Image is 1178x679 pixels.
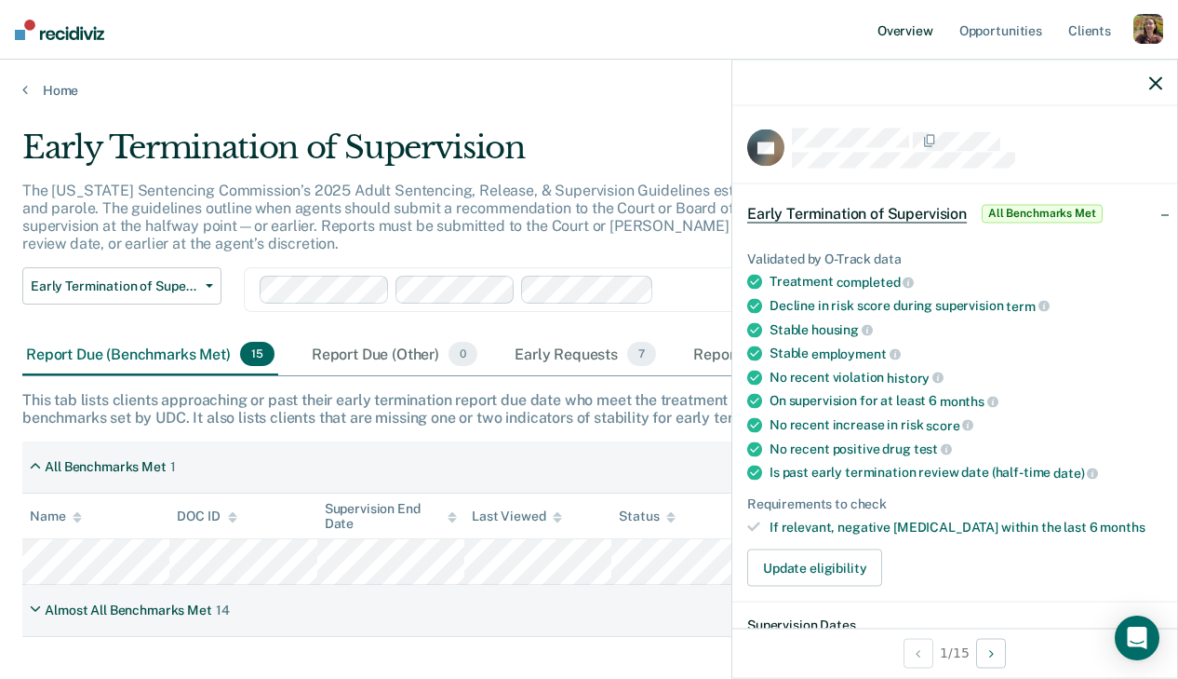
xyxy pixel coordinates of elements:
button: Next Opportunity [976,638,1006,668]
div: Early Termination of Supervision [22,129,1082,182]
a: Home [22,82,1156,99]
span: All Benchmarks Met [982,204,1103,223]
span: employment [811,346,900,361]
p: The [US_STATE] Sentencing Commission’s 2025 Adult Sentencing, Release, & Supervision Guidelines e... [22,182,1055,253]
div: 1 / 15 [732,628,1177,677]
div: Report Due (Other) [308,334,481,375]
span: term [1006,298,1049,313]
div: 1 [170,459,176,475]
img: Recidiviz [15,20,104,40]
div: Last Viewed [472,509,562,524]
span: months [1100,519,1145,534]
span: months [940,394,998,409]
div: Stable [770,346,1162,362]
div: Report Submitted [689,334,857,375]
div: Report Due (Benchmarks Met) [22,334,278,375]
div: Almost All Benchmarks Met [45,603,212,618]
div: Early Requests [511,334,660,375]
div: Supervision End Date [325,501,457,533]
button: Previous Opportunity [904,638,933,668]
div: Requirements to check [747,496,1162,511]
span: date) [1053,466,1098,481]
div: No recent positive drug [770,441,1162,457]
span: 15 [240,342,274,366]
span: housing [811,322,873,337]
div: Status [619,509,676,524]
span: Early Termination of Supervision [31,278,198,294]
span: 7 [627,342,656,366]
div: Early Termination of SupervisionAll Benchmarks Met [732,183,1177,243]
div: All Benchmarks Met [45,459,166,475]
div: Validated by O-Track data [747,251,1162,266]
div: Stable [770,321,1162,338]
div: Decline in risk score during supervision [770,298,1162,315]
button: Update eligibility [747,550,882,587]
div: No recent violation [770,369,1162,386]
div: Is past early termination review date (half-time [770,465,1162,482]
div: No recent increase in risk [770,417,1162,434]
span: history [887,370,944,385]
div: DOC ID [177,509,236,524]
div: 14 [216,603,230,618]
div: Name [30,509,82,524]
dt: Supervision Dates [747,618,1162,633]
span: test [914,441,952,456]
span: completed [837,275,915,290]
div: If relevant, negative [MEDICAL_DATA] within the last 6 [770,519,1162,535]
div: On supervision for at least 6 [770,393,1162,410]
div: Treatment [770,274,1162,291]
span: Early Termination of Supervision [747,204,967,223]
span: 0 [448,342,477,366]
span: score [926,417,973,432]
div: Open Intercom Messenger [1115,616,1159,660]
div: This tab lists clients approaching or past their early termination report due date who meet the t... [22,391,1156,427]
